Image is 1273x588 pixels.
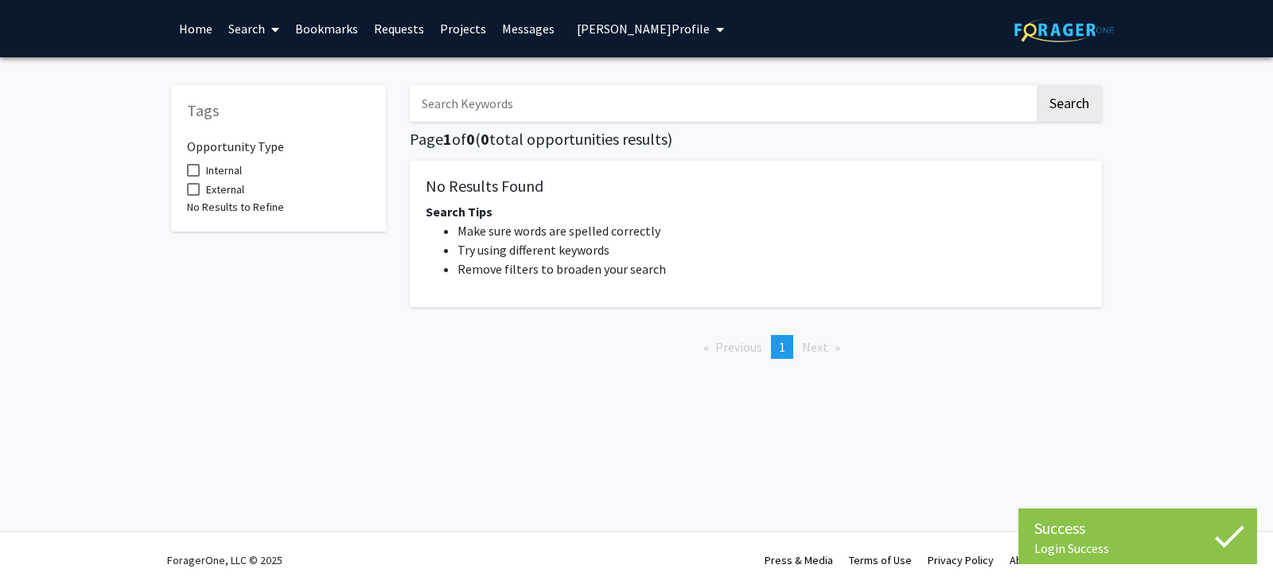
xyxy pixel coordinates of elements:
[410,130,1102,149] h5: Page of ( total opportunities results)
[481,129,489,149] span: 0
[426,204,492,220] span: Search Tips
[779,339,785,355] span: 1
[410,85,1034,122] input: Search Keywords
[577,21,710,37] span: [PERSON_NAME] Profile
[849,553,912,567] a: Terms of Use
[410,335,1102,359] ul: Pagination
[187,200,284,214] span: No Results to Refine
[765,553,833,567] a: Press & Media
[1034,540,1241,556] div: Login Success
[287,1,366,56] a: Bookmarks
[167,532,282,588] div: ForagerOne, LLC © 2025
[432,1,494,56] a: Projects
[466,129,475,149] span: 0
[494,1,563,56] a: Messages
[187,101,370,120] h5: Tags
[187,127,370,154] h6: Opportunity Type
[1037,85,1102,122] button: Search
[457,221,1086,240] li: Make sure words are spelled correctly
[220,1,287,56] a: Search
[928,553,994,567] a: Privacy Policy
[457,259,1086,278] li: Remove filters to broaden your search
[206,180,244,199] span: External
[366,1,432,56] a: Requests
[715,339,762,355] span: Previous
[802,339,828,355] span: Next
[457,240,1086,259] li: Try using different keywords
[443,129,452,149] span: 1
[1034,516,1241,540] div: Success
[171,1,220,56] a: Home
[1010,553,1038,567] a: About
[206,161,242,180] span: Internal
[426,177,1086,196] h5: No Results Found
[1014,18,1114,42] img: ForagerOne Logo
